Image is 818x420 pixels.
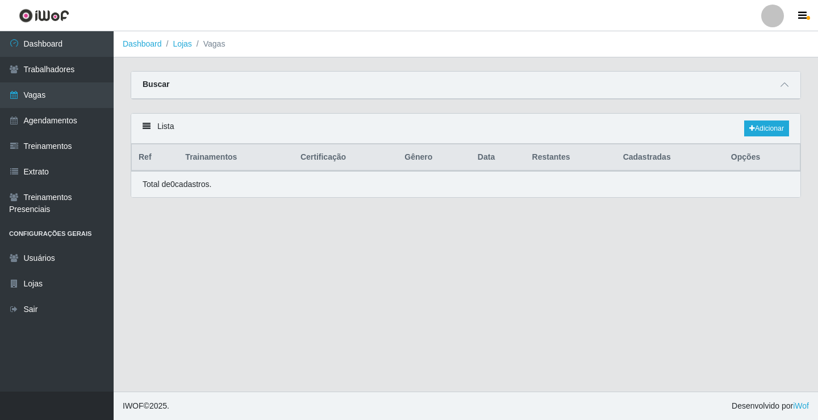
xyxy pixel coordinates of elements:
[123,401,144,410] span: IWOF
[19,9,69,23] img: CoreUI Logo
[123,39,162,48] a: Dashboard
[123,400,169,412] span: © 2025 .
[616,144,724,171] th: Cadastradas
[173,39,191,48] a: Lojas
[793,401,809,410] a: iWof
[525,144,616,171] th: Restantes
[471,144,525,171] th: Data
[744,120,789,136] a: Adicionar
[732,400,809,412] span: Desenvolvido por
[114,31,818,57] nav: breadcrumb
[143,80,169,89] strong: Buscar
[398,144,471,171] th: Gênero
[294,144,398,171] th: Certificação
[724,144,800,171] th: Opções
[132,144,179,171] th: Ref
[143,178,211,190] p: Total de 0 cadastros.
[192,38,226,50] li: Vagas
[178,144,294,171] th: Trainamentos
[131,114,800,144] div: Lista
